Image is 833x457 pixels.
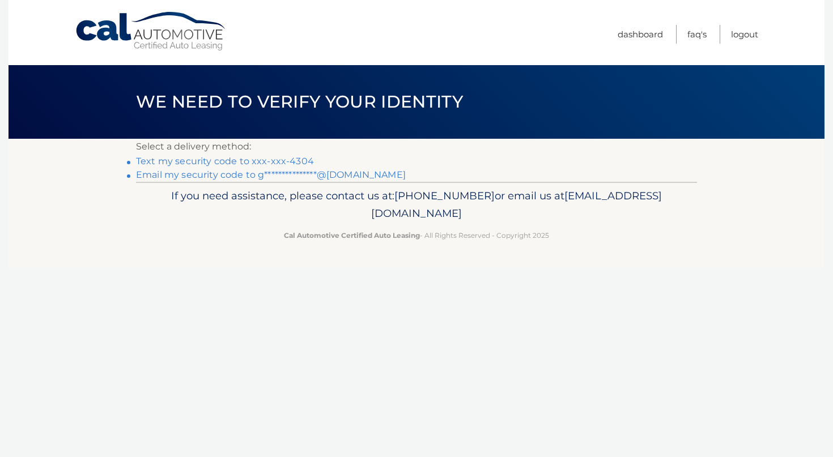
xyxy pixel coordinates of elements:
a: Text my security code to xxx-xxx-4304 [136,156,314,166]
p: If you need assistance, please contact us at: or email us at [143,187,690,223]
a: Cal Automotive [75,11,228,52]
p: - All Rights Reserved - Copyright 2025 [143,229,690,241]
p: Select a delivery method: [136,139,697,155]
span: [PHONE_NUMBER] [394,189,495,202]
a: Logout [731,25,758,44]
span: We need to verify your identity [136,91,463,112]
a: Dashboard [618,25,663,44]
a: FAQ's [687,25,707,44]
strong: Cal Automotive Certified Auto Leasing [284,231,420,240]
